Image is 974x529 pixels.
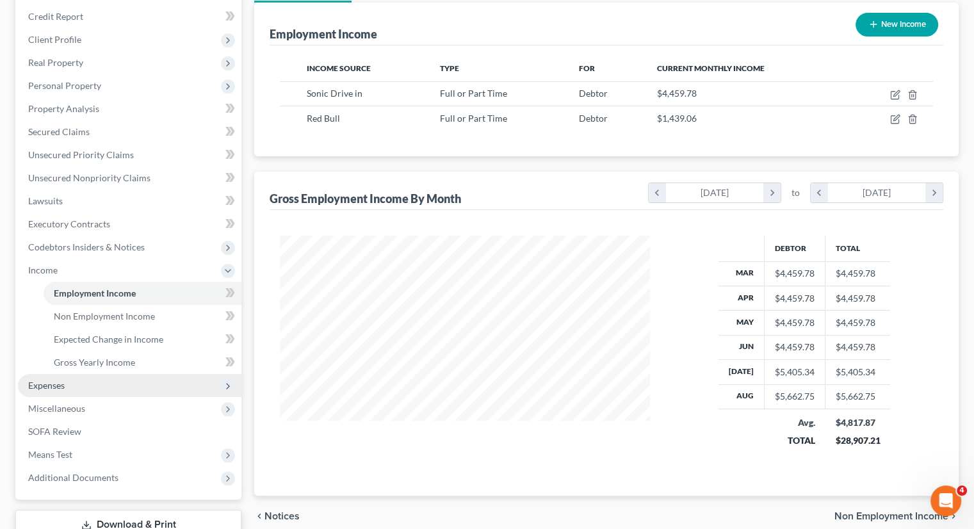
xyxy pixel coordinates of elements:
[28,218,110,229] span: Executory Contracts
[791,186,800,199] span: to
[811,183,828,202] i: chevron_left
[440,88,507,99] span: Full or Part Time
[856,13,938,37] button: New Income
[28,195,63,206] span: Lawsuits
[28,380,65,391] span: Expenses
[28,103,99,114] span: Property Analysis
[775,341,815,354] div: $4,459.78
[254,511,300,521] button: chevron_left Notices
[825,335,890,359] td: $4,459.78
[835,416,880,429] div: $4,817.87
[579,63,595,73] span: For
[775,292,815,305] div: $4,459.78
[825,311,890,335] td: $4,459.78
[18,120,241,143] a: Secured Claims
[54,334,163,345] span: Expected Change in Income
[718,311,765,335] th: May
[28,264,58,275] span: Income
[657,88,697,99] span: $4,459.78
[825,261,890,286] td: $4,459.78
[825,360,890,384] td: $5,405.34
[28,172,150,183] span: Unsecured Nonpriority Claims
[270,26,377,42] div: Employment Income
[957,485,967,496] span: 4
[666,183,764,202] div: [DATE]
[718,286,765,310] th: Apr
[718,261,765,286] th: Mar
[270,191,461,206] div: Gross Employment Income By Month
[774,416,815,429] div: Avg.
[18,5,241,28] a: Credit Report
[925,183,943,202] i: chevron_right
[718,384,765,409] th: Aug
[44,305,241,328] a: Non Employment Income
[18,167,241,190] a: Unsecured Nonpriority Claims
[18,190,241,213] a: Lawsuits
[834,511,959,521] button: Non Employment Income chevron_right
[28,472,118,483] span: Additional Documents
[825,384,890,409] td: $5,662.75
[440,113,507,124] span: Full or Part Time
[18,143,241,167] a: Unsecured Priority Claims
[264,511,300,521] span: Notices
[44,351,241,374] a: Gross Yearly Income
[579,113,608,124] span: Debtor
[28,149,134,160] span: Unsecured Priority Claims
[834,511,948,521] span: Non Employment Income
[835,434,880,447] div: $28,907.21
[54,357,135,368] span: Gross Yearly Income
[28,426,81,437] span: SOFA Review
[774,434,815,447] div: TOTAL
[28,126,90,137] span: Secured Claims
[579,88,608,99] span: Debtor
[930,485,961,516] iframe: Intercom live chat
[28,449,72,460] span: Means Test
[54,288,136,298] span: Employment Income
[649,183,666,202] i: chevron_left
[28,11,83,22] span: Credit Report
[764,236,825,261] th: Debtor
[718,360,765,384] th: [DATE]
[28,403,85,414] span: Miscellaneous
[28,241,145,252] span: Codebtors Insiders & Notices
[657,113,697,124] span: $1,439.06
[28,80,101,91] span: Personal Property
[307,63,371,73] span: Income Source
[775,390,815,403] div: $5,662.75
[28,57,83,68] span: Real Property
[775,267,815,280] div: $4,459.78
[28,34,81,45] span: Client Profile
[307,113,340,124] span: Red Bull
[18,420,241,443] a: SOFA Review
[825,286,890,310] td: $4,459.78
[825,236,890,261] th: Total
[44,328,241,351] a: Expected Change in Income
[657,63,765,73] span: Current Monthly Income
[54,311,155,321] span: Non Employment Income
[763,183,781,202] i: chevron_right
[44,282,241,305] a: Employment Income
[18,97,241,120] a: Property Analysis
[718,335,765,359] th: Jun
[775,316,815,329] div: $4,459.78
[828,183,926,202] div: [DATE]
[775,366,815,378] div: $5,405.34
[254,511,264,521] i: chevron_left
[440,63,459,73] span: Type
[307,88,362,99] span: Sonic Drive in
[18,213,241,236] a: Executory Contracts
